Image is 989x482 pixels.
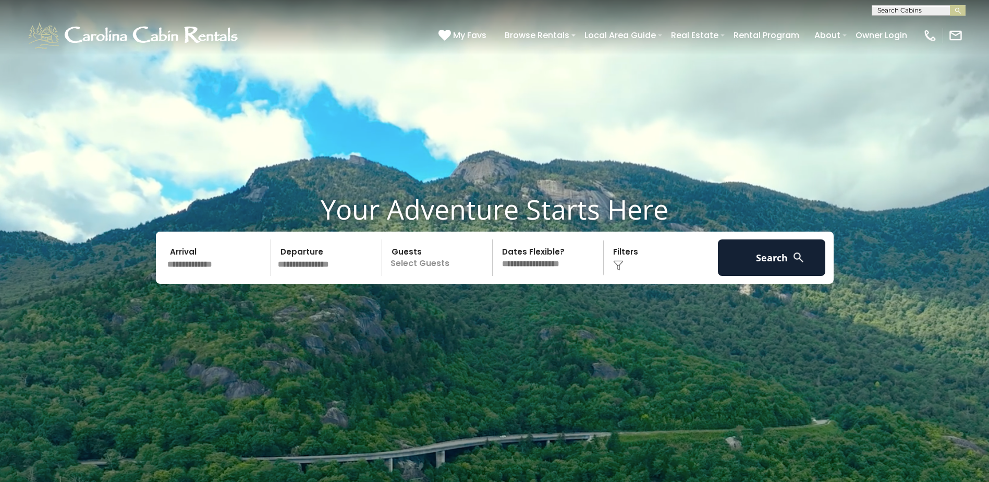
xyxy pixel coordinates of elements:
[792,251,805,264] img: search-regular-white.png
[438,29,489,42] a: My Favs
[8,193,981,225] h1: Your Adventure Starts Here
[923,28,937,43] img: phone-regular-white.png
[385,239,493,276] p: Select Guests
[499,26,575,44] a: Browse Rentals
[453,29,486,42] span: My Favs
[666,26,724,44] a: Real Estate
[728,26,804,44] a: Rental Program
[948,28,963,43] img: mail-regular-white.png
[718,239,826,276] button: Search
[613,260,624,271] img: filter--v1.png
[26,20,242,51] img: White-1-1-2.png
[850,26,912,44] a: Owner Login
[809,26,846,44] a: About
[579,26,661,44] a: Local Area Guide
